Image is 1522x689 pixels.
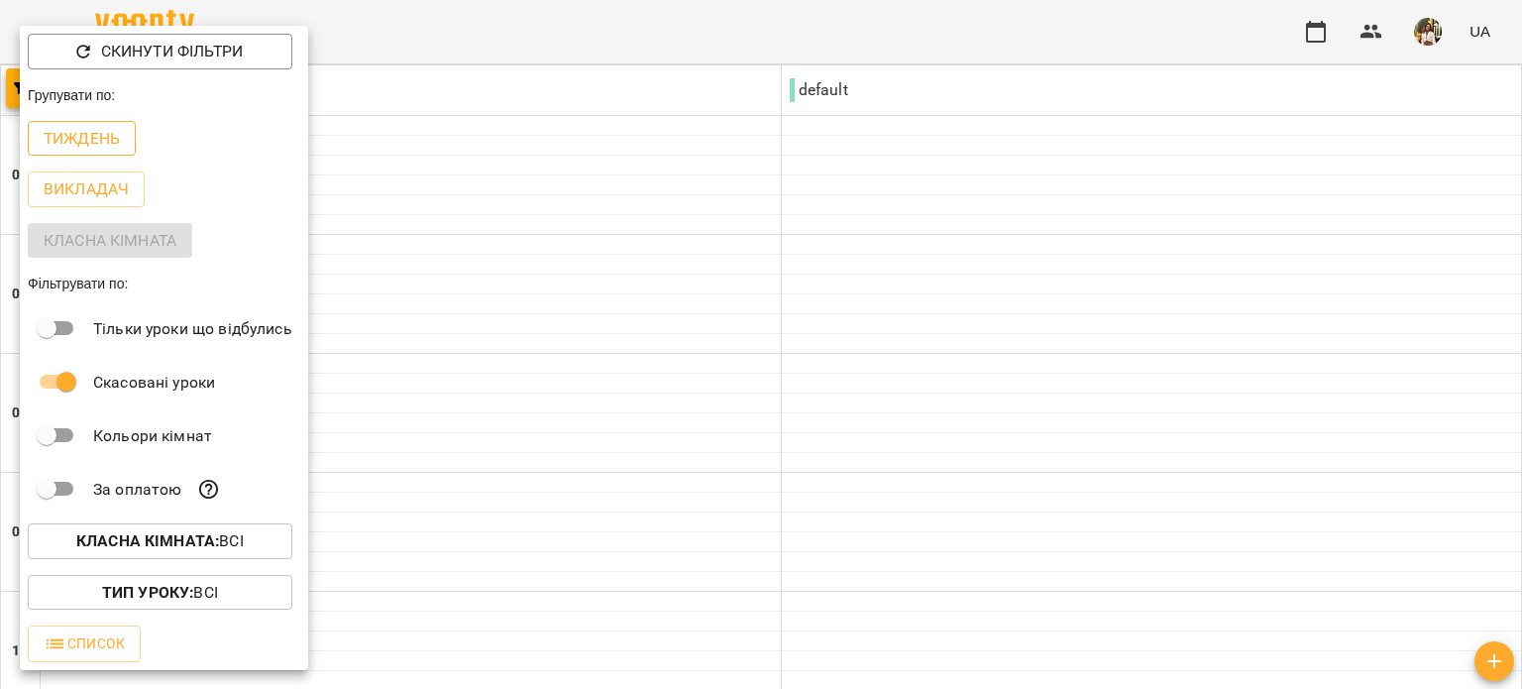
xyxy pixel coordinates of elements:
button: Скинути фільтри [28,34,292,69]
p: Викладач [44,177,129,201]
p: Кольори кімнат [93,424,212,448]
p: Всі [76,529,244,553]
b: Тип Уроку : [102,583,193,602]
p: Тиждень [44,127,120,151]
button: Список [28,626,141,661]
button: Тип Уроку:Всі [28,575,292,611]
div: Групувати по: [20,77,308,113]
p: Тільки уроки що відбулись [93,317,292,341]
div: Фільтрувати по: [20,266,308,301]
button: Класна кімната:Всі [28,523,292,559]
b: Класна кімната : [76,531,219,550]
span: Список [44,632,125,655]
p: Всі [102,581,218,605]
p: Скасовані уроки [93,371,215,395]
button: Тиждень [28,121,136,157]
p: За оплатою [93,478,181,502]
button: Викладач [28,172,145,207]
p: Скинути фільтри [101,40,243,63]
